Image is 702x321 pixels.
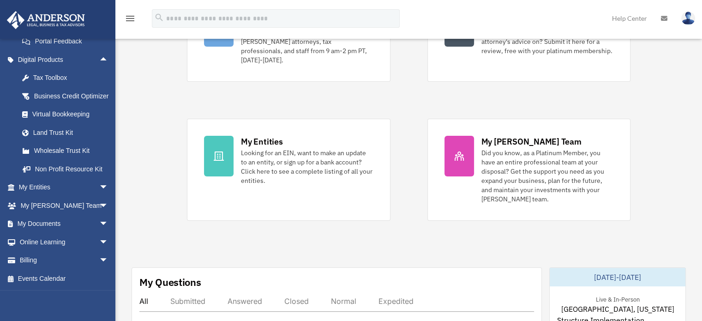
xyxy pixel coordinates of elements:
[154,12,164,23] i: search
[139,297,148,306] div: All
[139,275,201,289] div: My Questions
[32,91,111,102] div: Business Credit Optimizer
[99,251,118,270] span: arrow_drop_down
[99,178,118,197] span: arrow_drop_down
[125,13,136,24] i: menu
[170,297,205,306] div: Submitted
[241,136,282,147] div: My Entities
[427,119,630,221] a: My [PERSON_NAME] Team Did you know, as a Platinum Member, you have an entire professional team at...
[228,297,262,306] div: Answered
[99,233,118,252] span: arrow_drop_down
[588,294,647,303] div: Live & In-Person
[6,233,122,251] a: Online Learningarrow_drop_down
[13,123,122,142] a: Land Trust Kit
[6,196,122,215] a: My [PERSON_NAME] Teamarrow_drop_down
[32,127,111,139] div: Land Trust Kit
[99,50,118,69] span: arrow_drop_up
[32,72,111,84] div: Tax Toolbox
[32,109,111,120] div: Virtual Bookkeeping
[284,297,309,306] div: Closed
[99,215,118,234] span: arrow_drop_down
[32,145,111,157] div: Wholesale Trust Kit
[13,87,122,105] a: Business Credit Optimizer
[6,178,122,197] a: My Entitiesarrow_drop_down
[13,142,122,160] a: Wholesale Trust Kit
[241,18,373,65] div: Further your learning and get your questions answered real-time with direct access to [PERSON_NAM...
[241,148,373,185] div: Looking for an EIN, want to make an update to an entity, or sign up for a bank account? Click her...
[331,297,356,306] div: Normal
[481,148,613,204] div: Did you know, as a Platinum Member, you have an entire professional team at your disposal? Get th...
[378,297,414,306] div: Expedited
[561,303,674,315] span: [GEOGRAPHIC_DATA], [US_STATE]
[13,32,122,51] a: Portal Feedback
[6,251,122,270] a: Billingarrow_drop_down
[13,105,122,124] a: Virtual Bookkeeping
[125,16,136,24] a: menu
[6,215,122,233] a: My Documentsarrow_drop_down
[13,69,122,87] a: Tax Toolbox
[681,12,695,25] img: User Pic
[99,196,118,215] span: arrow_drop_down
[13,160,122,178] a: Non Profit Resource Kit
[32,164,111,175] div: Non Profit Resource Kit
[187,119,390,221] a: My Entities Looking for an EIN, want to make an update to an entity, or sign up for a bank accoun...
[481,136,582,147] div: My [PERSON_NAME] Team
[4,11,88,29] img: Anderson Advisors Platinum Portal
[6,50,122,69] a: Digital Productsarrow_drop_up
[550,268,685,286] div: [DATE]-[DATE]
[6,269,122,288] a: Events Calendar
